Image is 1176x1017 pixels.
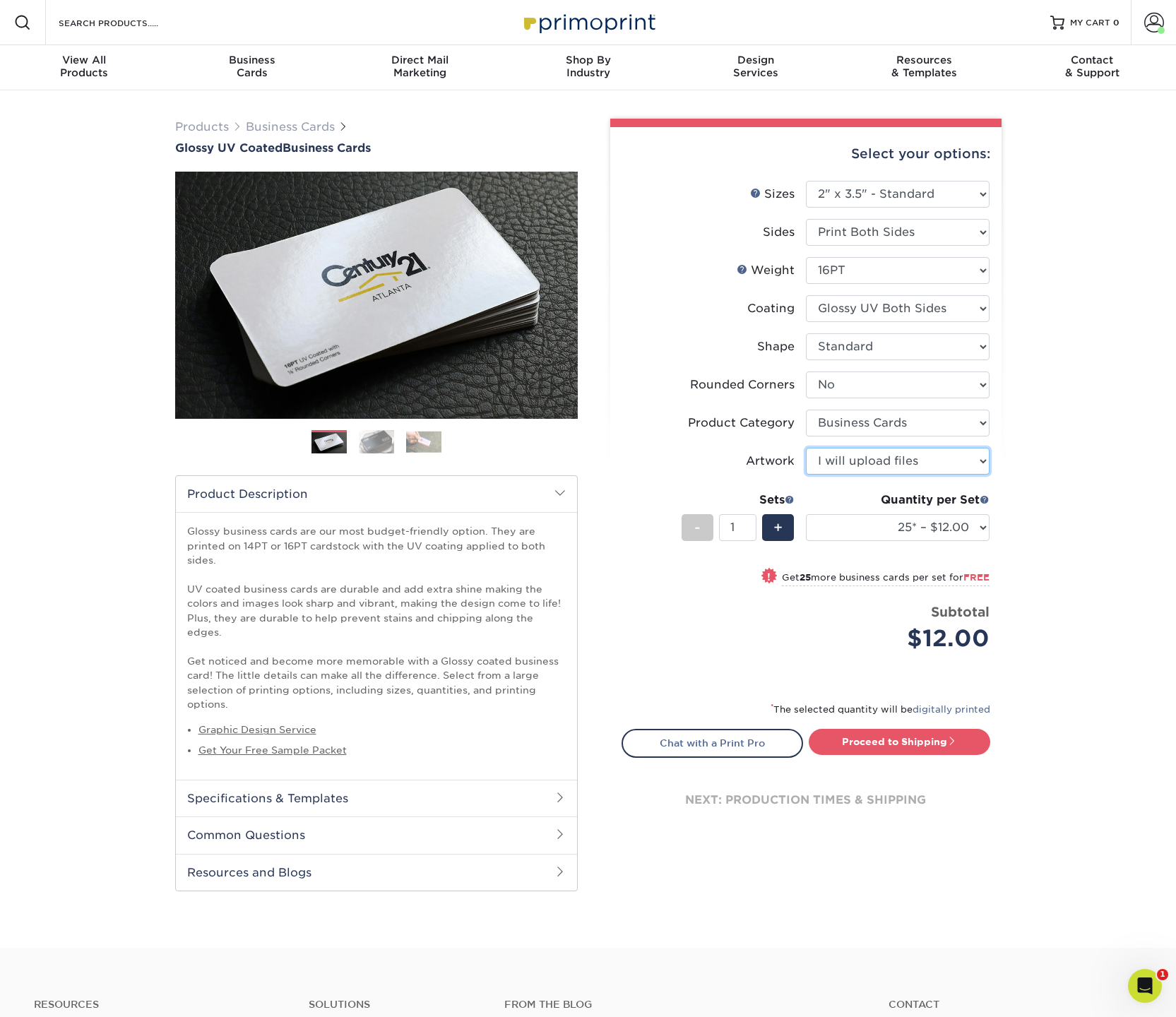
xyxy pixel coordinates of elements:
iframe: Intercom live chat [1128,969,1162,1003]
h2: Specifications & Templates [176,780,577,816]
a: digitally printed [913,704,990,715]
a: DesignServices [672,45,840,90]
span: Shop By [504,54,672,66]
div: Shape [757,338,795,355]
input: SEARCH PRODUCTS..... [57,14,195,31]
a: BusinessCards [168,45,336,90]
h2: Product Description [176,476,577,512]
div: Services [672,54,840,79]
div: $12.00 [816,621,990,655]
a: Business Cards [246,120,335,133]
div: Sides [763,224,795,241]
img: Glossy UV Coated 01 [175,94,578,496]
span: Contact [1008,54,1176,66]
h4: Solutions [309,999,484,1011]
span: Glossy UV Coated [175,141,283,155]
span: MY CART [1070,17,1110,29]
span: Resources [840,54,1008,66]
span: Direct Mail [336,54,504,66]
img: Business Cards 03 [406,431,441,453]
img: Business Cards 01 [311,425,347,460]
div: next: production times & shipping [622,758,990,843]
strong: Subtotal [931,604,990,619]
h1: Business Cards [175,141,578,155]
small: The selected quantity will be [771,704,990,715]
div: & Support [1008,54,1176,79]
span: 0 [1113,18,1119,28]
a: Chat with a Print Pro [622,729,803,757]
div: Sizes [750,186,795,203]
div: Marketing [336,54,504,79]
div: Weight [737,262,795,279]
div: Rounded Corners [690,376,795,393]
span: + [773,517,783,538]
div: Cards [168,54,336,79]
strong: 25 [800,572,811,583]
div: Quantity per Set [806,492,990,509]
div: Product Category [688,415,795,432]
span: Design [672,54,840,66]
a: Contact [889,999,1142,1011]
h2: Resources and Blogs [176,854,577,891]
p: Glossy business cards are our most budget-friendly option. They are printed on 14PT or 16PT cards... [187,524,566,711]
img: Primoprint [518,7,659,37]
h4: Resources [34,999,287,1011]
div: Artwork [746,453,795,470]
span: - [694,517,701,538]
div: Coating [747,300,795,317]
div: Select your options: [622,127,990,181]
span: ! [767,569,771,584]
div: & Templates [840,54,1008,79]
span: FREE [963,572,990,583]
img: Business Cards 02 [359,429,394,454]
a: Get Your Free Sample Packet [198,744,347,756]
span: Business [168,54,336,66]
small: Get more business cards per set for [782,572,990,586]
a: Shop ByIndustry [504,45,672,90]
a: Products [175,120,229,133]
a: Glossy UV CoatedBusiness Cards [175,141,578,155]
iframe: Google Customer Reviews [4,974,120,1012]
a: Resources& Templates [840,45,1008,90]
div: Industry [504,54,672,79]
a: Proceed to Shipping [809,729,990,754]
span: 1 [1157,969,1168,980]
h2: Common Questions [176,816,577,853]
div: Sets [682,492,795,509]
h4: From the Blog [504,999,850,1011]
a: Direct MailMarketing [336,45,504,90]
a: Graphic Design Service [198,724,316,735]
a: Contact& Support [1008,45,1176,90]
